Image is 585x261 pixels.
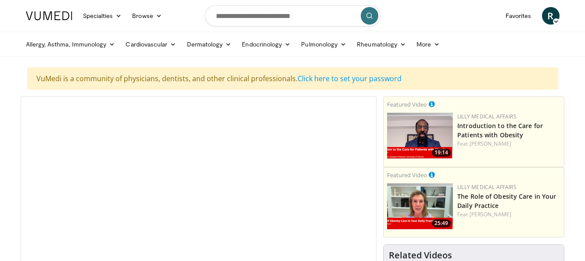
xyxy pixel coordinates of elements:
[182,36,237,53] a: Dermatology
[470,211,511,218] a: [PERSON_NAME]
[457,122,543,139] a: Introduction to the Care for Patients with Obesity
[387,100,427,108] small: Featured Video
[120,36,181,53] a: Cardiovascular
[432,149,451,157] span: 19:14
[457,192,556,210] a: The Role of Obesity Care in Your Daily Practice
[389,250,452,261] h4: Related Videos
[296,36,352,53] a: Pulmonology
[237,36,296,53] a: Endocrinology
[127,7,167,25] a: Browse
[387,113,453,159] img: acc2e291-ced4-4dd5-b17b-d06994da28f3.png.150x105_q85_crop-smart_upscale.png
[387,171,427,179] small: Featured Video
[457,183,517,191] a: Lilly Medical Affairs
[387,183,453,229] a: 25:49
[457,211,560,218] div: Feat.
[387,113,453,159] a: 19:14
[352,36,411,53] a: Rheumatology
[21,36,121,53] a: Allergy, Asthma, Immunology
[470,140,511,147] a: [PERSON_NAME]
[27,68,558,89] div: VuMedi is a community of physicians, dentists, and other clinical professionals.
[387,183,453,229] img: e1208b6b-349f-4914-9dd7-f97803bdbf1d.png.150x105_q85_crop-smart_upscale.png
[298,74,402,83] a: Click here to set your password
[457,113,517,120] a: Lilly Medical Affairs
[205,5,380,26] input: Search topics, interventions
[500,7,537,25] a: Favorites
[26,11,72,20] img: VuMedi Logo
[457,140,560,148] div: Feat.
[432,219,451,227] span: 25:49
[78,7,127,25] a: Specialties
[542,7,560,25] a: R
[411,36,445,53] a: More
